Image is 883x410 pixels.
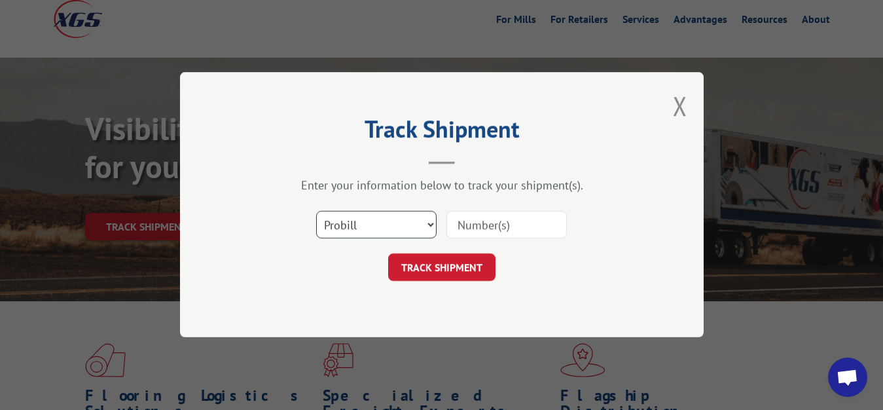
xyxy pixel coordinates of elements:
div: Open chat [828,358,867,397]
h2: Track Shipment [245,120,638,145]
input: Number(s) [446,212,567,239]
div: Enter your information below to track your shipment(s). [245,178,638,193]
button: Close modal [673,88,687,123]
button: TRACK SHIPMENT [388,254,496,282]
